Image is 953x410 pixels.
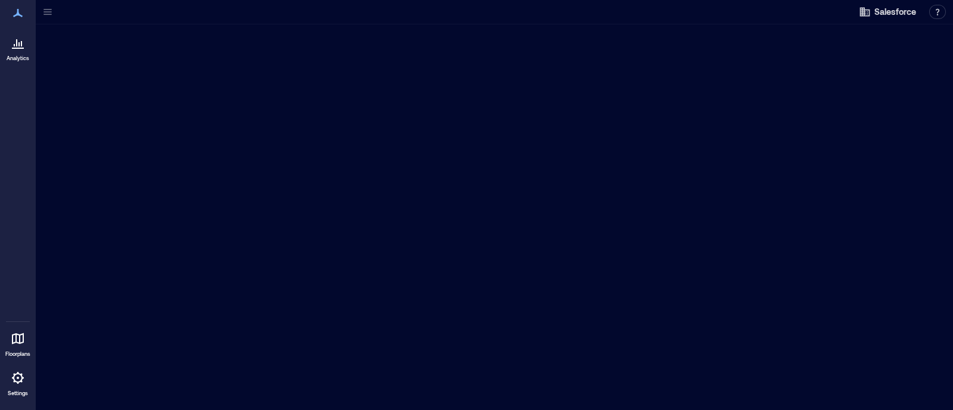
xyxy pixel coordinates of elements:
[2,324,34,361] a: Floorplans
[5,350,30,358] p: Floorplans
[874,6,916,18] span: Salesforce
[855,2,920,21] button: Salesforce
[3,29,33,65] a: Analytics
[7,55,29,62] p: Analytics
[4,364,32,400] a: Settings
[8,390,28,397] p: Settings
